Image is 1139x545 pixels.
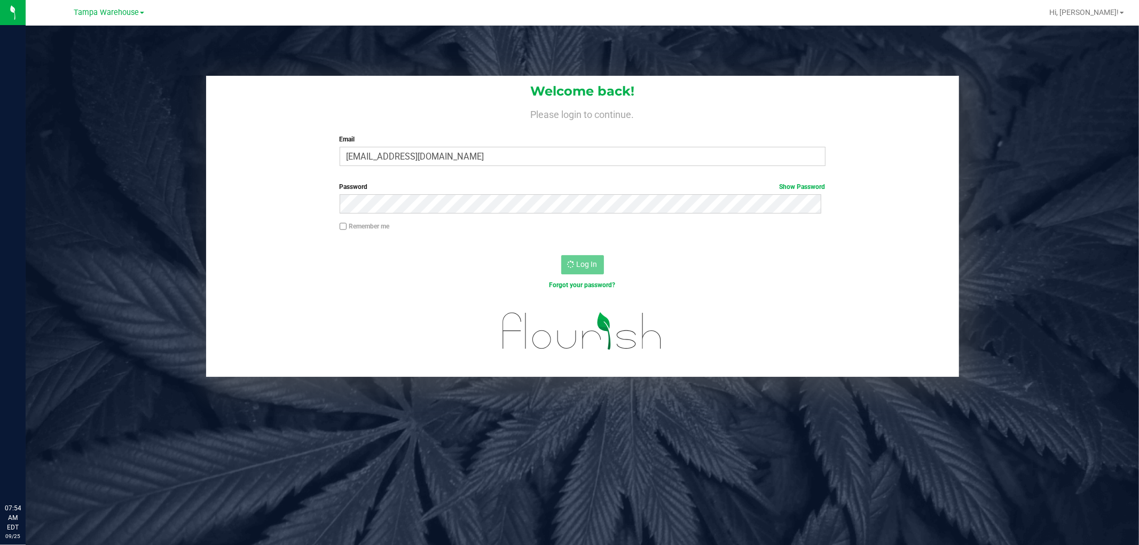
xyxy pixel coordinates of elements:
[5,532,21,540] p: 09/25
[206,107,959,120] h4: Please login to continue.
[780,183,826,191] a: Show Password
[340,222,390,231] label: Remember me
[74,8,139,17] span: Tampa Warehouse
[549,281,616,289] a: Forgot your password?
[340,135,826,144] label: Email
[488,301,677,361] img: flourish_logo.svg
[5,503,21,532] p: 07:54 AM EDT
[340,183,368,191] span: Password
[206,84,959,98] h1: Welcome back!
[1049,8,1119,17] span: Hi, [PERSON_NAME]!
[340,223,347,230] input: Remember me
[577,260,598,268] span: Log In
[561,255,604,274] button: Log In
